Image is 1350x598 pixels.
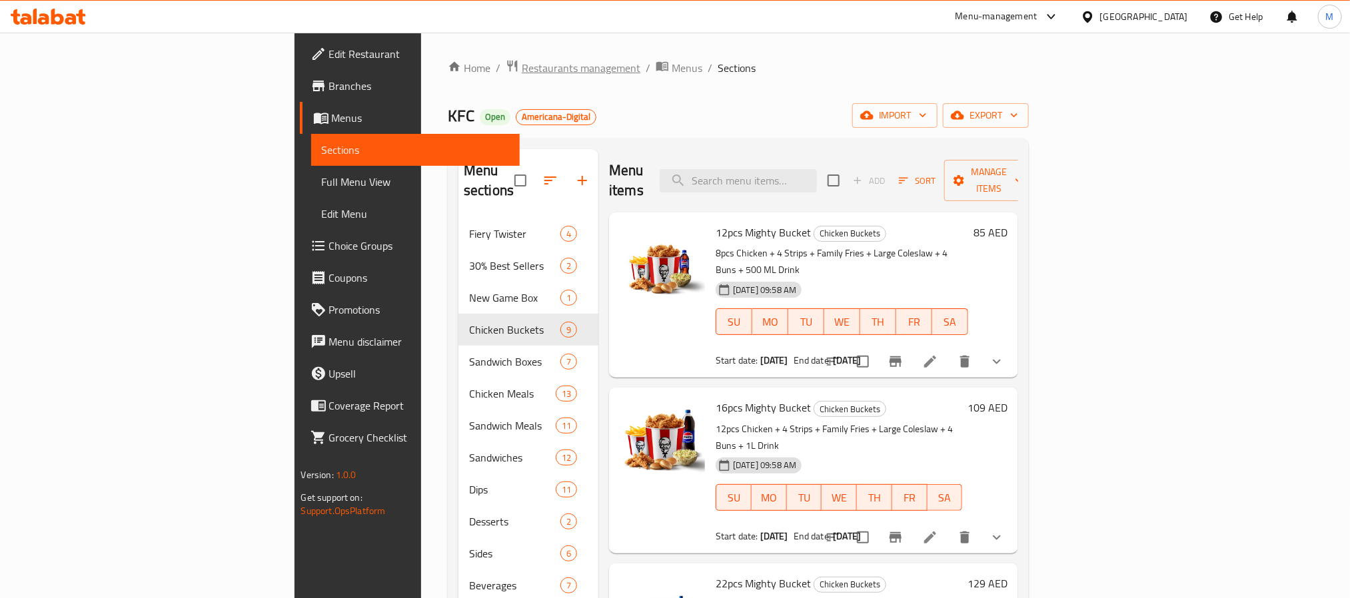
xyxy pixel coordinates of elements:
span: Grocery Checklist [329,430,509,446]
span: Sort items [890,170,944,191]
div: items [556,418,577,434]
h2: Menu items [609,160,644,200]
h6: 109 AED [968,398,1008,417]
span: 1 [561,292,576,304]
span: Coverage Report [329,398,509,414]
span: 2 [561,515,576,528]
span: Choice Groups [329,238,509,254]
span: Start date: [716,527,758,545]
span: Sections [322,142,509,158]
span: 2 [561,260,576,272]
a: Edit menu item [922,529,938,545]
img: 12pcs Mighty Bucket [620,223,705,308]
span: FR [902,312,927,332]
a: Support.OpsPlatform [301,502,386,519]
button: show more [981,346,1013,378]
span: Edit Restaurant [329,46,509,62]
span: 4 [561,228,576,240]
a: Edit Menu [311,198,520,230]
span: Sides [469,545,560,561]
button: TU [788,308,824,335]
span: SA [933,488,958,507]
span: Start date: [716,352,758,369]
span: SU [722,312,747,332]
div: Chicken Meals13 [458,378,598,410]
a: Restaurants management [506,59,640,77]
li: / [646,60,650,76]
button: Manage items [944,160,1033,201]
button: import [852,103,938,128]
button: Sort [896,170,939,191]
button: MO [752,484,787,511]
a: Upsell [300,358,520,390]
button: TH [857,484,892,511]
span: TH [862,488,887,507]
div: items [560,545,577,561]
a: Menus [656,59,702,77]
span: Sandwich Meals [469,418,556,434]
button: delete [949,346,981,378]
span: 7 [561,579,576,592]
span: 22pcs Mighty Bucket [716,573,811,593]
div: items [560,577,577,593]
button: delete [949,521,981,553]
button: FR [892,484,928,511]
div: Fiery Twister [469,226,560,242]
span: Branches [329,78,509,94]
div: Sides6 [458,537,598,569]
button: SA [932,308,968,335]
button: FR [896,308,932,335]
span: Menu disclaimer [329,334,509,350]
span: 6 [561,547,576,560]
div: New Game Box1 [458,282,598,314]
a: Choice Groups [300,230,520,262]
span: SA [938,312,963,332]
button: sort-choices [817,521,849,553]
b: [DATE] [760,352,788,369]
button: WE [824,308,860,335]
a: Menus [300,102,520,134]
div: items [560,322,577,338]
span: MO [757,488,782,507]
h6: 129 AED [968,574,1008,593]
img: 16pcs Mighty Bucket [620,398,705,483]
span: Beverages [469,577,560,593]
span: 1.0.0 [336,466,356,483]
div: items [560,226,577,242]
h6: 85 AED [974,223,1008,242]
span: Select to update [849,348,877,376]
div: items [556,386,577,402]
a: Coverage Report [300,390,520,422]
a: Edit menu item [922,354,938,370]
div: Fiery Twister4 [458,218,598,250]
span: Americana-Digital [516,111,596,123]
button: TH [860,308,896,335]
span: Chicken Buckets [469,322,560,338]
span: Promotions [329,302,509,318]
span: Restaurants management [522,60,640,76]
span: WE [827,488,852,507]
span: 12pcs Mighty Bucket [716,222,811,242]
span: M [1326,9,1334,24]
span: End date: [794,527,831,545]
a: Promotions [300,294,520,326]
div: items [560,258,577,274]
button: Branch-specific-item [880,521,912,553]
span: [DATE] 09:58 AM [728,459,802,471]
span: FR [898,488,922,507]
div: Menu-management [956,9,1037,25]
span: Select section [820,166,848,194]
span: Desserts [469,513,560,529]
span: Chicken Meals [469,386,556,402]
button: TU [787,484,822,511]
span: WE [830,312,855,332]
div: Sandwich Boxes [469,354,560,370]
span: 11 [556,420,576,432]
div: 30% Best Sellers [469,258,560,274]
p: 8pcs Chicken + 4 Strips + Family Fries + Large Coleslaw + 4 Buns + 500 ML Drink [716,245,968,278]
div: Sandwiches [469,449,556,465]
div: Sandwich Meals11 [458,410,598,442]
